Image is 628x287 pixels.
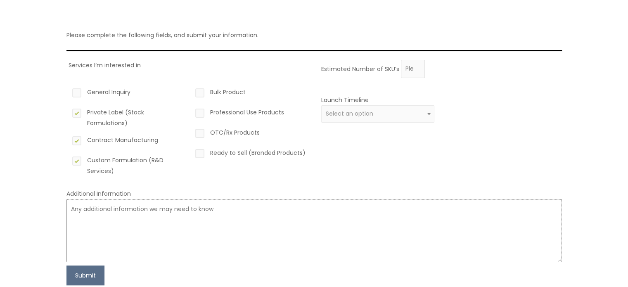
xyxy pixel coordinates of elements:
[69,61,141,69] label: Services I’m interested in
[401,60,425,78] input: Please enter the estimated number of skus
[194,127,307,141] label: OTC/Rx Products
[321,96,369,104] label: Launch Timeline
[321,64,399,73] label: Estimated Number of SKU’s
[71,155,184,176] label: Custom Formulation (R&D Services)
[66,266,104,285] button: Submit
[71,87,184,101] label: General Inquiry
[326,109,373,118] span: Select an option
[71,135,184,149] label: Contract Manufacturing
[66,190,131,198] label: Additional Information
[71,107,184,128] label: Private Label (Stock Formulations)
[66,30,562,40] p: Please complete the following fields, and submit your information.
[194,87,307,101] label: Bulk Product
[194,147,307,161] label: Ready to Sell (Branded Products)
[194,107,307,121] label: Professional Use Products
